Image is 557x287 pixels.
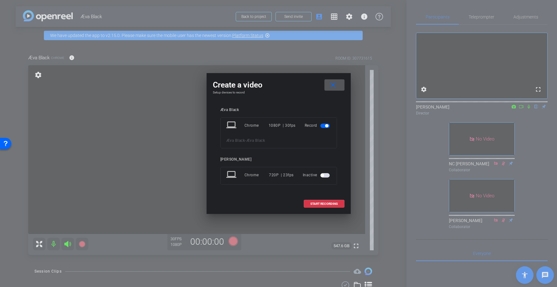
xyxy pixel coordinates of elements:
h4: Setup devices to record [213,91,344,94]
div: Æva Black [220,108,337,112]
div: 720P | 23fps [269,169,294,181]
div: Chrome [244,169,269,181]
mat-icon: laptop [226,120,238,131]
div: Inactive [303,169,331,181]
mat-icon: close [329,81,337,89]
span: Æva Black [246,138,265,143]
div: Chrome [244,120,269,131]
div: Record [305,120,331,131]
div: 1080P | 30fps [269,120,296,131]
div: [PERSON_NAME] [220,157,337,162]
span: START RECORDING [310,202,338,205]
span: - [245,138,246,143]
mat-icon: laptop [226,169,238,181]
span: Æva Black [226,138,245,143]
button: START RECORDING [304,200,344,208]
div: Create a video [213,79,344,91]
